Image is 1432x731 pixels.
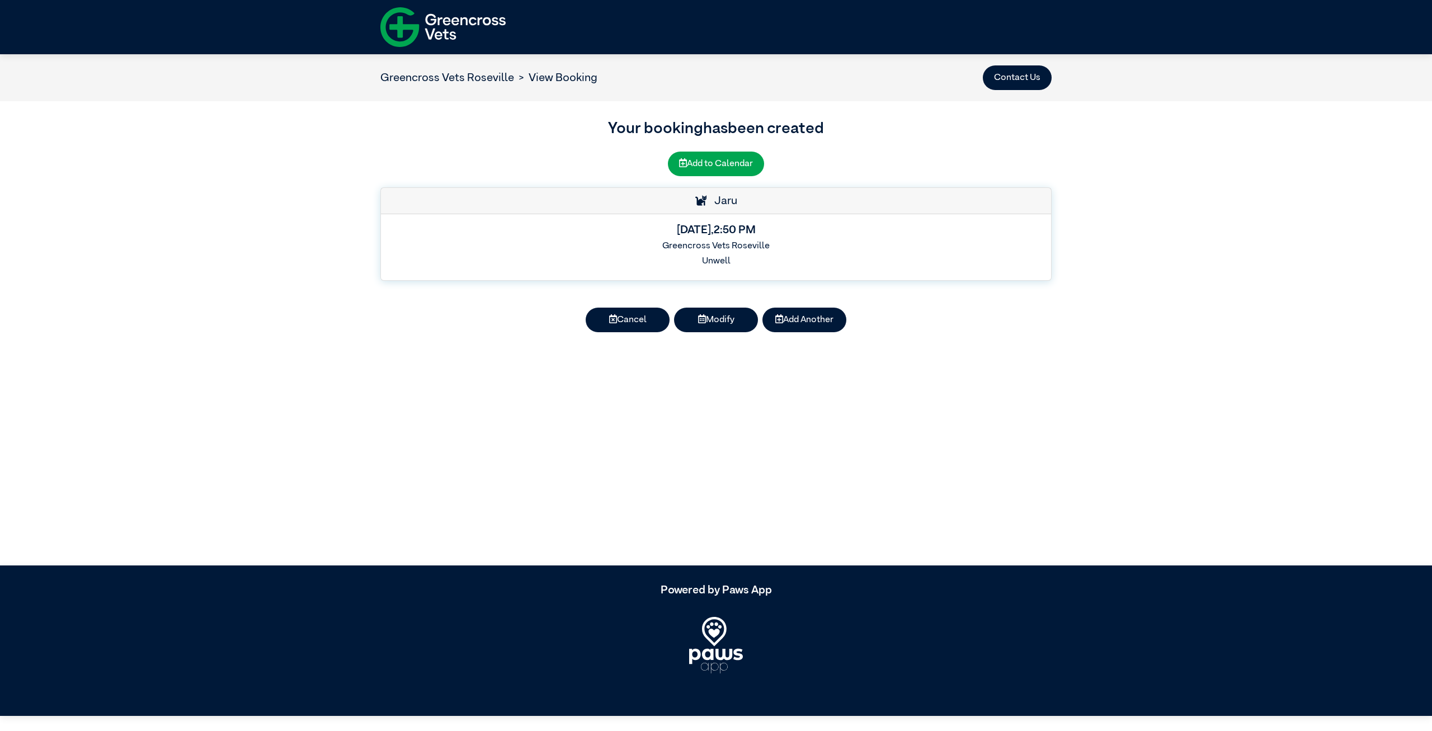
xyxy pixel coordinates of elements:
[983,65,1052,90] button: Contact Us
[674,308,758,332] button: Modify
[380,72,514,83] a: Greencross Vets Roseville
[709,195,737,206] span: Jaru
[380,69,597,86] nav: breadcrumb
[514,69,597,86] li: View Booking
[390,256,1042,267] h6: Unwell
[380,117,1052,140] h3: Your booking has been created
[668,152,764,176] button: Add to Calendar
[380,583,1052,597] h5: Powered by Paws App
[390,223,1042,237] h5: [DATE] , 2:50 PM
[390,241,1042,252] h6: Greencross Vets Roseville
[586,308,670,332] button: Cancel
[689,617,743,673] img: PawsApp
[762,308,846,332] button: Add Another
[380,3,506,51] img: f-logo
